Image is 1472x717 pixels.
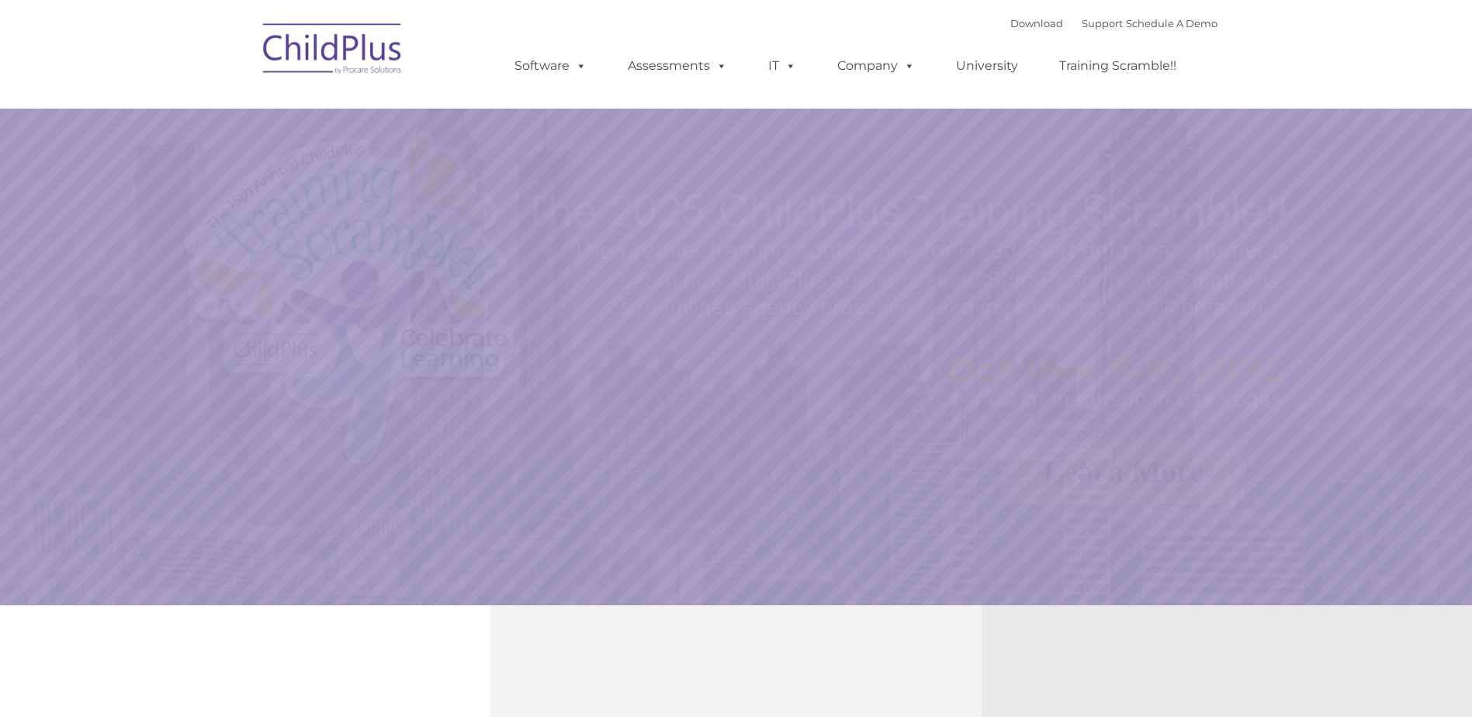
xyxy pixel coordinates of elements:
[1000,439,1246,504] a: Learn More
[1044,50,1192,81] a: Training Scramble!!
[1082,17,1123,29] a: Support
[753,50,812,81] a: IT
[499,50,602,81] a: Software
[1010,17,1217,29] font: |
[822,50,930,81] a: Company
[1126,17,1217,29] a: Schedule A Demo
[255,12,410,90] img: ChildPlus by Procare Solutions
[940,50,1034,81] a: University
[1010,17,1063,29] a: Download
[612,50,743,81] a: Assessments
